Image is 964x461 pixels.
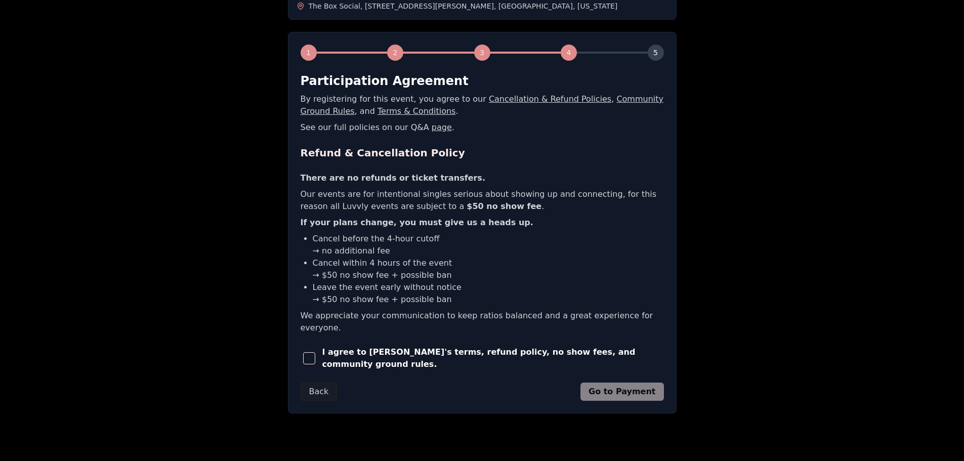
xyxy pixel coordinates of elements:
p: Our events are for intentional singles serious about showing up and connecting, for this reason a... [301,188,664,213]
p: We appreciate your communication to keep ratios balanced and a great experience for everyone. [301,310,664,334]
button: Back [301,383,338,401]
p: If your plans change, you must give us a heads up. [301,217,664,229]
li: Leave the event early without notice → $50 no show fee + possible ban [313,281,664,306]
div: 5 [648,45,664,61]
span: The Box Social , [STREET_ADDRESS][PERSON_NAME] , [GEOGRAPHIC_DATA] , [US_STATE] [309,1,618,11]
a: Terms & Conditions [378,106,455,116]
p: By registering for this event, you agree to our , , and . [301,93,664,117]
li: Cancel before the 4-hour cutoff → no additional fee [313,233,664,257]
div: 1 [301,45,317,61]
h2: Refund & Cancellation Policy [301,146,664,160]
a: Cancellation & Refund Policies [489,94,611,104]
p: There are no refunds or ticket transfers. [301,172,664,184]
a: page [432,122,452,132]
h2: Participation Agreement [301,73,664,89]
div: 3 [474,45,490,61]
span: I agree to [PERSON_NAME]'s terms, refund policy, no show fees, and community ground rules. [322,346,663,370]
p: See our full policies on our Q&A . [301,121,664,134]
li: Cancel within 4 hours of the event → $50 no show fee + possible ban [313,257,664,281]
div: 4 [561,45,577,61]
div: 2 [387,45,403,61]
b: $50 no show fee [467,201,541,211]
